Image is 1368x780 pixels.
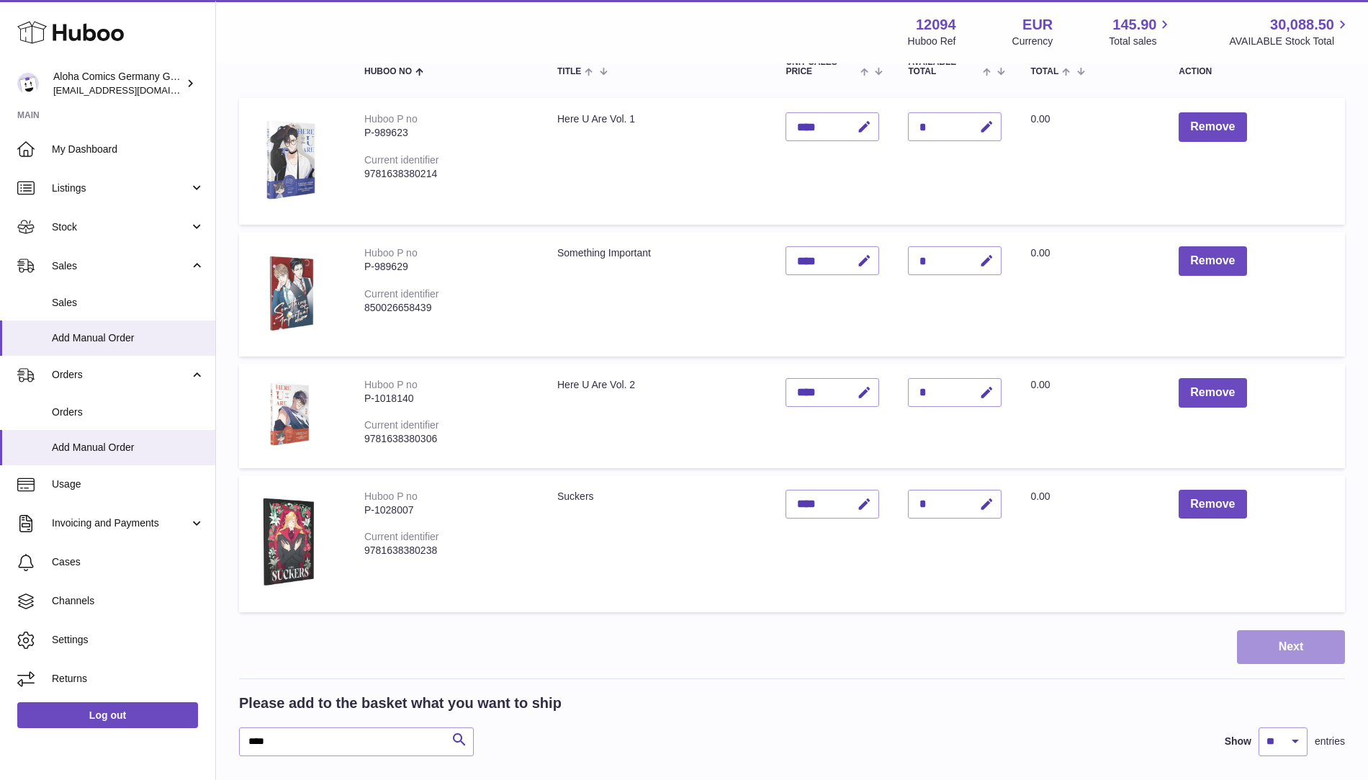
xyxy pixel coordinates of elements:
span: Sales [52,259,189,273]
span: Huboo no [364,67,412,76]
strong: 12094 [916,15,956,35]
div: P-989623 [364,126,528,140]
div: Huboo P no [364,247,418,259]
a: 145.90 Total sales [1109,15,1173,48]
span: 0.00 [1030,247,1050,259]
div: Aloha Comics Germany GmbH [53,70,183,97]
span: entries [1315,735,1345,748]
span: Channels [52,594,204,608]
td: Here U Are Vol. 1 [543,98,771,225]
span: 0.00 [1030,113,1050,125]
span: Add Manual Order [52,441,204,454]
button: Remove [1179,246,1246,276]
span: 0.00 [1030,379,1050,390]
label: Show [1225,735,1251,748]
span: Unit Sales Price [786,58,857,76]
div: Huboo Ref [908,35,956,48]
span: Returns [52,672,204,686]
div: Current identifier [364,531,439,542]
span: Invoicing and Payments [52,516,189,530]
span: Usage [52,478,204,491]
div: P-1028007 [364,503,528,517]
span: Orders [52,405,204,419]
span: My Dashboard [52,143,204,156]
div: Current identifier [364,154,439,166]
span: Sales [52,296,204,310]
span: Orders [52,368,189,382]
div: Huboo P no [364,490,418,502]
a: 30,088.50 AVAILABLE Stock Total [1229,15,1351,48]
div: Action [1179,67,1331,76]
div: Current identifier [364,419,439,431]
div: 850026658439 [364,301,528,315]
span: Title [557,67,581,76]
strong: EUR [1022,15,1053,35]
span: Cases [52,555,204,569]
button: Next [1237,630,1345,664]
div: Huboo P no [364,113,418,125]
td: Something Important [543,232,771,357]
span: Stock [52,220,189,234]
div: 9781638380238 [364,544,528,557]
span: Listings [52,181,189,195]
span: Add Manual Order [52,331,204,345]
h2: Please add to the basket what you want to ship [239,694,562,713]
img: Here U Are Vol. 2 [253,378,325,450]
img: Something Important [253,246,325,339]
img: Here U Are Vol. 1 [253,112,325,207]
span: AVAILABLE Total [908,58,979,76]
span: 145.90 [1112,15,1156,35]
button: Remove [1179,490,1246,519]
div: Currency [1012,35,1053,48]
div: 9781638380306 [364,432,528,446]
span: AVAILABLE Stock Total [1229,35,1351,48]
td: Here U Are Vol. 2 [543,364,771,468]
div: P-989629 [364,260,528,274]
button: Remove [1179,378,1246,408]
span: Total sales [1109,35,1173,48]
img: Suckers [253,490,325,595]
a: Log out [17,702,198,728]
div: P-1018140 [364,392,528,405]
span: [EMAIL_ADDRESS][DOMAIN_NAME] [53,84,212,96]
div: Current identifier [364,288,439,300]
img: comicsaloha@gmail.com [17,73,39,94]
div: Huboo P no [364,379,418,390]
div: 9781638380214 [364,167,528,181]
span: 0.00 [1030,490,1050,502]
span: Total [1030,67,1058,76]
span: 30,088.50 [1270,15,1334,35]
button: Remove [1179,112,1246,142]
td: Suckers [543,475,771,612]
span: Settings [52,633,204,647]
